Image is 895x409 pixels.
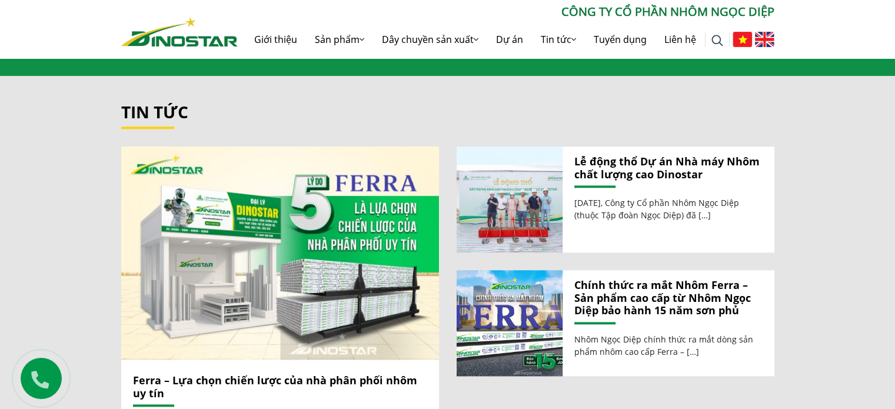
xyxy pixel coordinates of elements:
[532,21,585,58] a: Tin tức
[121,101,188,123] a: Tin tức
[133,373,417,400] a: Ferra – Lựa chọn chiến lược của nhà phân phối nhôm uy tín
[585,21,656,58] a: Tuyển dụng
[373,21,487,58] a: Dây chuyền sản xuất
[711,35,723,46] img: search
[456,270,562,376] img: Chính thức ra mắt Nhôm Ferra – Sản phẩm cao cấp từ Nhôm Ngọc Diệp bảo hành 15 năm sơn phủ
[574,155,763,181] a: Lễ động thổ Dự án Nhà máy Nhôm chất lượng cao Dinostar
[121,17,238,46] img: Nhôm Dinostar
[245,21,306,58] a: Giới thiệu
[656,21,705,58] a: Liên hệ
[487,21,532,58] a: Dự án
[238,3,774,21] p: CÔNG TY CỔ PHẦN NHÔM NGỌC DIỆP
[121,147,439,360] img: Ferra – Lựa chọn chiến lược của nhà phân phối nhôm uy tín
[306,21,373,58] a: Sản phẩm
[121,15,238,46] a: Nhôm Dinostar
[456,147,562,252] img: Lễ động thổ Dự án Nhà máy Nhôm chất lượng cao Dinostar
[574,279,763,317] a: Chính thức ra mắt Nhôm Ferra – Sản phẩm cao cấp từ Nhôm Ngọc Diệp bảo hành 15 năm sơn phủ
[457,147,563,252] a: Lễ động thổ Dự án Nhà máy Nhôm chất lượng cao Dinostar
[755,32,774,47] img: English
[733,32,752,47] img: Tiếng Việt
[574,197,763,221] p: [DATE], Công ty Cổ phần Nhôm Ngọc Diệp (thuộc Tập đoàn Ngọc Diệp) đã […]
[457,270,563,376] a: Chính thức ra mắt Nhôm Ferra – Sản phẩm cao cấp từ Nhôm Ngọc Diệp bảo hành 15 năm sơn phủ
[574,333,763,358] p: Nhôm Ngọc Diệp chính thức ra mắt dòng sản phẩm nhôm cao cấp Ferra – […]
